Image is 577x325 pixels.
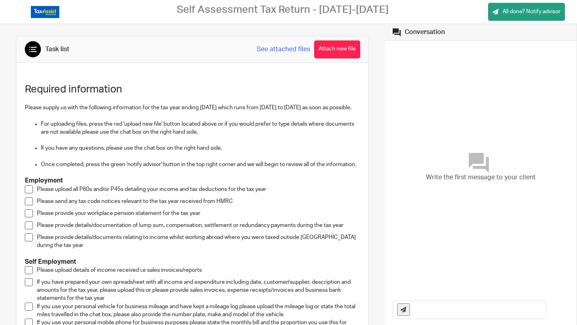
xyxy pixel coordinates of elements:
p: Please upload all P60s and/or P45s detailing your income and tax deductions for the tax year [37,185,360,193]
p: Please provide your workplace pension statement for the tax year [37,209,360,217]
p: Please provide details/documents relating to income whilst working abroad where you were taxed ou... [37,233,360,250]
div: Task list [45,45,69,54]
span: All done? Notify advisor [502,8,561,16]
p: Once completed, press the green 'notify advisor' button in the top right corner and we will begin... [41,160,360,169]
p: Please send any tax code notices relevant to the tax year received from HMRC [37,197,360,205]
strong: Self Employment [25,259,76,265]
div: Conversation [405,28,445,36]
span: Write the first message to your client [426,173,536,182]
h1: Required information [25,83,360,96]
strong: Employment [25,177,63,184]
h2: Self Assessment Tax Return - [DATE]-[DATE] [177,4,389,16]
p: Please upload details of income received i.e sales invoices/reports [37,266,360,274]
p: Please supply us with the following information for the tax year ending [DATE] which runs from [D... [25,104,360,112]
p: If you have any questions, please use the chat box on the right hand side. [41,144,360,152]
p: Please provide details/documentation of lump sum, compensation, settlement or redundancy payments... [37,221,360,229]
p: If you use your personal vehicle for business mileage and have kept a mileage log please upload t... [37,303,360,319]
p: For uploading files, press the red 'upload new file' button located above or if you would prefer ... [41,120,360,136]
a: See attached files [257,45,310,54]
img: Logo_TaxAssistAccountants_FullColour_RGB.png [31,6,59,18]
button: Attach new file [314,40,360,58]
p: If you have prepared your own spreadsheet with all income and expenditure including date, custome... [37,278,360,303]
a: All done? Notify advisor [488,3,565,21]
